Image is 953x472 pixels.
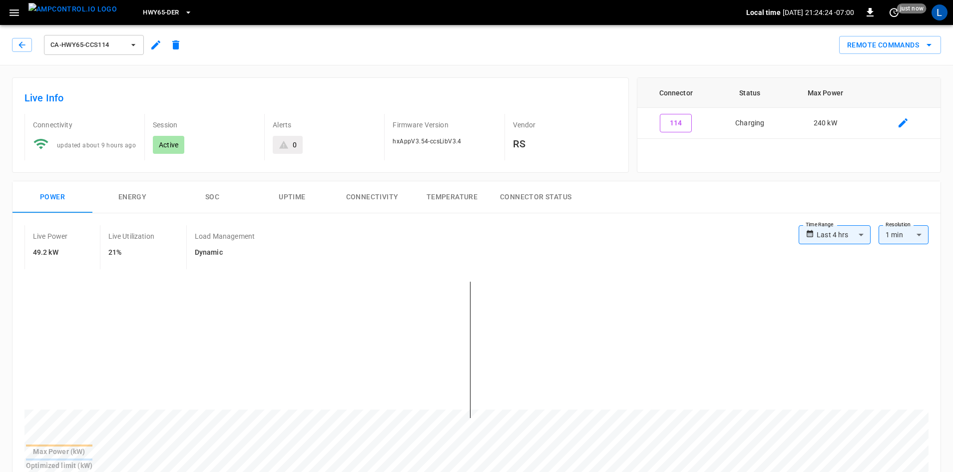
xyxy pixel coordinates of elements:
[273,120,376,130] p: Alerts
[293,140,297,150] div: 0
[839,36,941,54] button: Remote Commands
[172,181,252,213] button: SOC
[412,181,492,213] button: Temperature
[886,4,902,20] button: set refresh interval
[28,3,117,15] img: ampcontrol.io logo
[393,138,461,145] span: hxAppV3.54-ccsLibV3.4
[33,247,68,258] h6: 49.2 kW
[637,78,715,108] th: Connector
[393,120,496,130] p: Firmware Version
[715,78,785,108] th: Status
[139,3,196,22] button: HWY65-DER
[879,225,929,244] div: 1 min
[715,108,785,139] td: Charging
[637,78,941,139] table: connector table
[33,120,136,130] p: Connectivity
[783,7,854,17] p: [DATE] 21:24:24 -07:00
[513,120,616,130] p: Vendor
[12,181,92,213] button: Power
[886,221,911,229] label: Resolution
[252,181,332,213] button: Uptime
[806,221,834,229] label: Time Range
[159,140,178,150] p: Active
[932,4,948,20] div: profile-icon
[57,142,136,149] span: updated about 9 hours ago
[817,225,871,244] div: Last 4 hrs
[92,181,172,213] button: Energy
[492,181,579,213] button: Connector Status
[660,114,692,132] button: 114
[785,108,866,139] td: 240 kW
[33,231,68,241] p: Live Power
[50,39,124,51] span: ca-hwy65-ccs114
[108,231,154,241] p: Live Utilization
[195,231,255,241] p: Load Management
[513,136,616,152] h6: RS
[746,7,781,17] p: Local time
[143,7,179,18] span: HWY65-DER
[24,90,616,106] h6: Live Info
[44,35,144,55] button: ca-hwy65-ccs114
[108,247,154,258] h6: 21%
[195,247,255,258] h6: Dynamic
[839,36,941,54] div: remote commands options
[897,3,927,13] span: just now
[332,181,412,213] button: Connectivity
[785,78,866,108] th: Max Power
[153,120,256,130] p: Session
